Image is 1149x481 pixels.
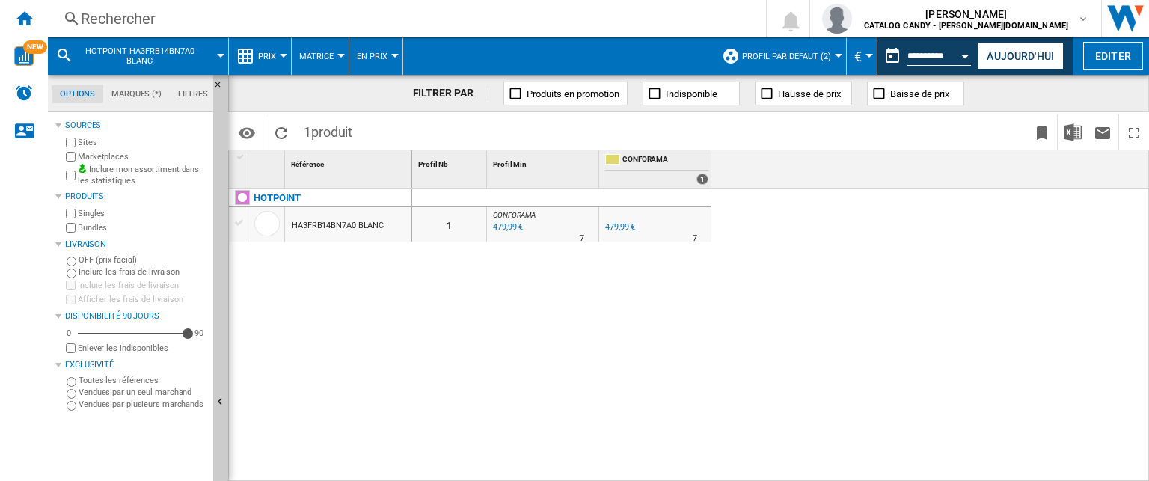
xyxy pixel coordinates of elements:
label: Bundles [78,222,207,233]
img: excel-24x24.png [1064,123,1082,141]
span: € [854,49,862,64]
div: 1 [412,207,486,242]
span: Profil Min [493,160,527,168]
div: Exclusivité [65,359,207,371]
span: HOTPOINT HA3FRB14BN7A0 BLANC [79,46,200,66]
img: mysite-bg-18x18.png [78,164,87,173]
input: Bundles [66,223,76,233]
div: 479,99 € [603,220,635,235]
input: Vendues par un seul marchand [67,389,76,399]
span: Baisse de prix [890,88,949,99]
div: FILTRER PAR [413,86,489,101]
div: Disponibilité 90 Jours [65,310,207,322]
input: Sites [66,138,76,147]
button: € [854,37,869,75]
input: Singles [66,209,76,218]
div: Délai de livraison : 7 jours [693,231,697,246]
input: Afficher les frais de livraison [66,295,76,304]
div: Rechercher [81,8,727,29]
label: Singles [78,208,207,219]
button: Open calendar [952,40,979,67]
span: En Prix [357,52,387,61]
div: Sources [65,120,207,132]
div: Référence Sort None [288,150,411,174]
div: Sort None [288,150,411,174]
button: Matrice [299,37,341,75]
div: Délai de livraison : 7 jours [580,231,584,246]
button: Hausse de prix [755,82,852,105]
label: Vendues par un seul marchand [79,387,207,398]
span: 1 [296,114,360,146]
div: Cliquez pour filtrer sur cette marque [254,189,301,207]
input: Toutes les références [67,377,76,387]
div: Livraison [65,239,207,251]
md-menu: Currency [847,37,877,75]
span: Produits en promotion [527,88,619,99]
button: Baisse de prix [867,82,964,105]
input: OFF (prix facial) [67,257,76,266]
label: OFF (prix facial) [79,254,207,266]
span: NEW [23,40,47,54]
span: produit [311,124,352,140]
span: Matrice [299,52,334,61]
div: Profil Min Sort None [490,150,598,174]
button: Plein écran [1119,114,1149,150]
button: Profil par défaut (2) [742,37,839,75]
span: [PERSON_NAME] [864,7,1068,22]
div: 1 offers sold by CONFORAMA [696,174,708,185]
span: Profil Nb [418,160,448,168]
label: Enlever les indisponibles [78,343,207,354]
span: Prix [258,52,276,61]
label: Afficher les frais de livraison [78,294,207,305]
md-tab-item: Filtres [170,85,216,103]
span: Profil par défaut (2) [742,52,831,61]
button: Options [232,119,262,146]
button: md-calendar [877,41,907,71]
span: CONFORAMA [493,211,536,219]
span: Référence [291,160,324,168]
input: Vendues par plusieurs marchands [67,401,76,411]
button: Aujourd'hui [977,42,1064,70]
button: HOTPOINT HA3FRB14BN7A0 BLANC [79,37,215,75]
button: Prix [258,37,284,75]
img: wise-card.svg [14,46,34,66]
label: Marketplaces [78,151,207,162]
input: Marketplaces [66,152,76,162]
img: profile.jpg [822,4,852,34]
div: Sort None [415,150,486,174]
label: Vendues par plusieurs marchands [79,399,207,410]
div: Profil Nb Sort None [415,150,486,174]
label: Inclure les frais de livraison [78,280,207,291]
md-tab-item: Options [52,85,103,103]
input: Inclure les frais de livraison [67,269,76,278]
div: Sort None [490,150,598,174]
span: Indisponible [666,88,717,99]
div: Profil par défaut (2) [722,37,839,75]
div: 0 [63,328,75,339]
div: HA3FRB14BN7A0 BLANC [292,209,384,243]
md-slider: Disponibilité [78,326,188,341]
input: Afficher les frais de livraison [66,343,76,353]
img: alerts-logo.svg [15,84,33,102]
div: HOTPOINT HA3FRB14BN7A0 BLANC [55,37,221,75]
button: Créer un favoris [1027,114,1057,150]
div: Produits [65,191,207,203]
span: CONFORAMA [622,154,708,167]
button: Masquer [213,75,231,102]
md-tab-item: Marques (*) [103,85,170,103]
input: Inclure les frais de livraison [66,281,76,290]
div: 90 [191,328,207,339]
div: Mise à jour : lundi 22 septembre 2025 02:00 [491,220,523,235]
input: Inclure mon assortiment dans les statistiques [66,166,76,185]
span: Hausse de prix [778,88,841,99]
div: Ce rapport est basé sur une date antérieure à celle d'aujourd'hui. [877,37,974,75]
button: Editer [1083,42,1143,70]
button: Produits en promotion [503,82,628,105]
label: Inclure les frais de livraison [79,266,207,278]
div: Prix [236,37,284,75]
label: Inclure mon assortiment dans les statistiques [78,164,207,187]
div: Sort None [254,150,284,174]
button: En Prix [357,37,395,75]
